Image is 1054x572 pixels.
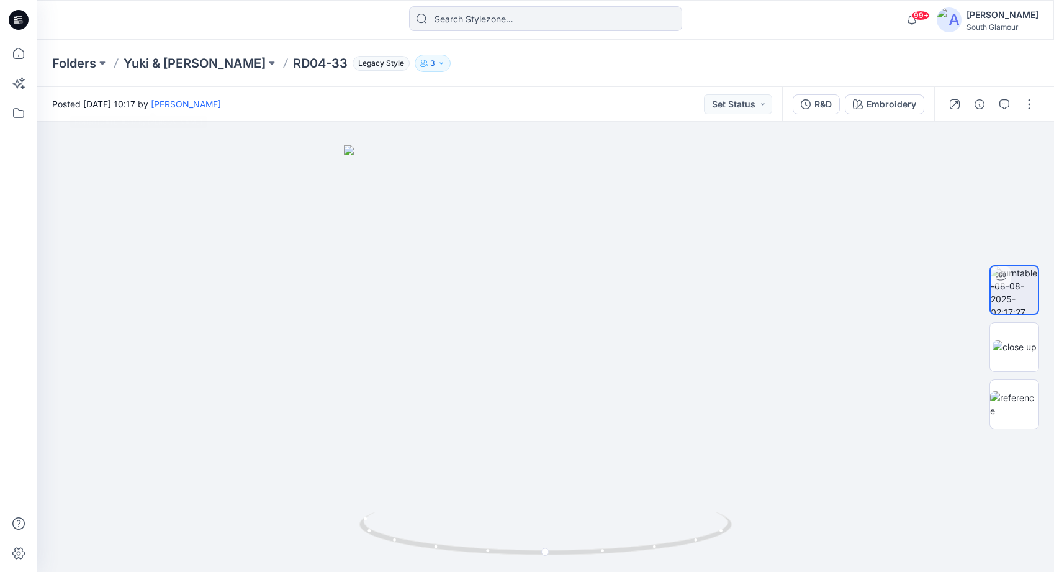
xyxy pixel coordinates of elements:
[151,99,221,109] a: [PERSON_NAME]
[911,11,930,20] span: 99+
[348,55,410,72] button: Legacy Style
[430,57,435,70] p: 3
[814,98,832,111] div: R&D
[124,55,266,72] a: Yuki & [PERSON_NAME]
[845,94,924,114] button: Embroidery
[991,266,1038,314] img: turntable-08-08-2025-02:17:27
[867,98,916,111] div: Embroidery
[415,55,451,72] button: 3
[52,98,221,111] span: Posted [DATE] 10:17 by
[293,55,348,72] p: RD04-33
[966,7,1038,22] div: [PERSON_NAME]
[793,94,840,114] button: R&D
[52,55,96,72] a: Folders
[937,7,962,32] img: avatar
[993,340,1037,353] img: close up
[353,56,410,71] span: Legacy Style
[966,22,1038,32] div: South Glamour
[970,94,989,114] button: Details
[409,6,682,31] input: Search Stylezone…
[990,391,1038,417] img: reference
